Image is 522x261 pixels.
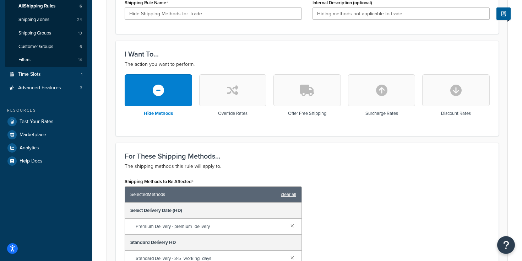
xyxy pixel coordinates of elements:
[144,111,173,116] h3: Hide Methods
[5,68,87,81] li: Time Slots
[125,235,301,251] div: Standard Delivery HD
[130,190,277,199] span: Selected Methods
[18,57,31,63] span: Filters
[5,155,87,167] a: Help Docs
[5,81,87,95] li: Advanced Features
[281,190,296,199] a: clear all
[5,128,87,141] a: Marketplace
[5,81,87,95] a: Advanced Features3
[5,53,87,66] a: Filters14
[81,71,82,78] span: 1
[5,13,87,26] li: Shipping Zones
[5,142,87,154] a: Analytics
[80,85,82,91] span: 3
[288,111,326,116] h3: Offer Free Shipping
[125,179,194,185] label: Shipping Methods to Be Affected
[20,145,39,151] span: Analytics
[18,17,49,23] span: Shipping Zones
[5,27,87,40] a: Shipping Groups13
[20,119,54,125] span: Test Your Rates
[218,111,248,116] h3: Override Rates
[5,68,87,81] a: Time Slots1
[5,107,87,113] div: Resources
[20,132,46,138] span: Marketplace
[5,53,87,66] li: Filters
[18,3,55,9] span: All Shipping Rules
[497,236,515,254] button: Open Resource Center
[20,158,43,164] span: Help Docs
[18,44,53,50] span: Customer Groups
[80,44,82,50] span: 6
[441,111,471,116] h3: Discount Rates
[5,40,87,53] a: Customer Groups6
[80,3,82,9] span: 6
[5,13,87,26] a: Shipping Zones24
[365,111,398,116] h3: Surcharge Rates
[125,162,490,171] p: The shipping methods this rule will apply to.
[496,7,511,20] button: Show Help Docs
[125,60,490,69] p: The action you want to perform.
[78,57,82,63] span: 14
[125,50,490,58] h3: I Want To...
[136,222,285,231] span: Premium Delivery - premium_delivery
[125,152,490,160] h3: For These Shipping Methods...
[18,30,51,36] span: Shipping Groups
[77,17,82,23] span: 24
[18,85,61,91] span: Advanced Features
[5,115,87,128] a: Test Your Rates
[125,203,301,219] div: Select Delivery Date (HD)
[5,40,87,53] li: Customer Groups
[18,71,41,78] span: Time Slots
[78,30,82,36] span: 13
[5,27,87,40] li: Shipping Groups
